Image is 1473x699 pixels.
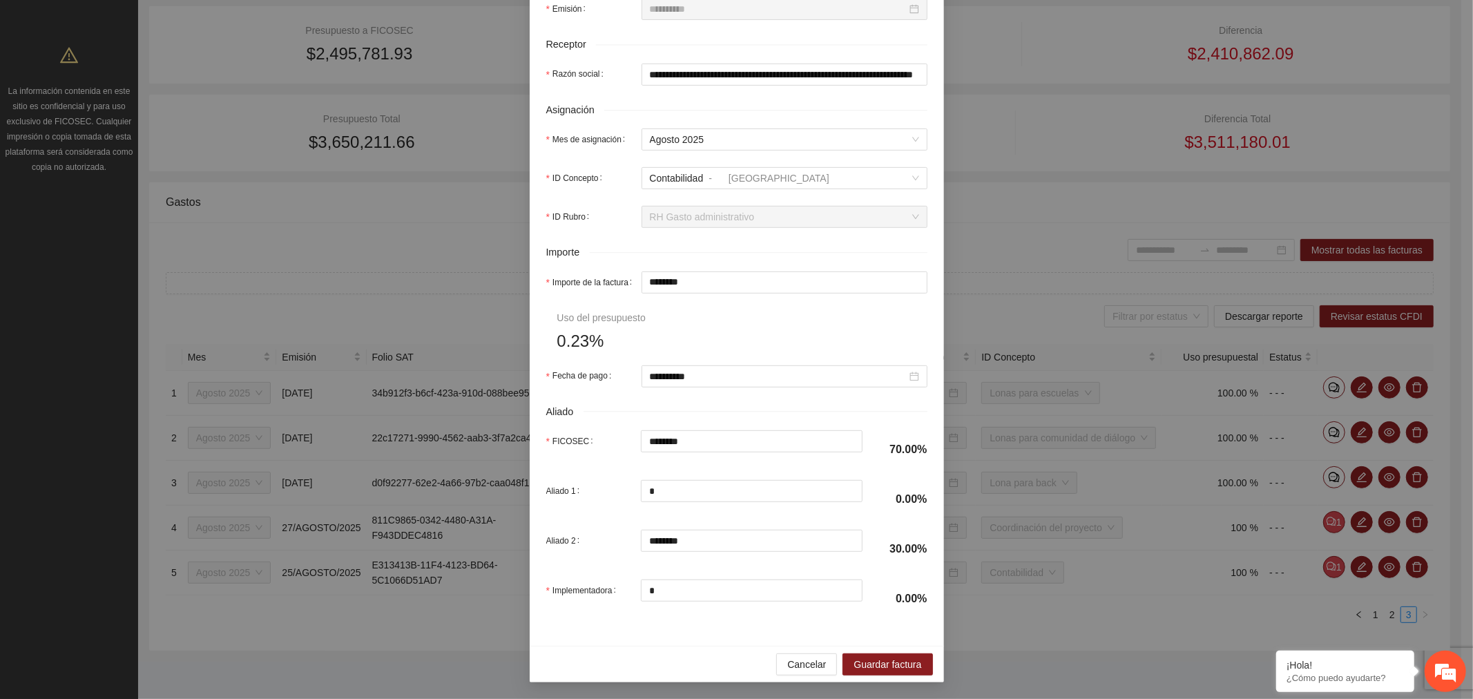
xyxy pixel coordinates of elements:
[546,480,586,502] label: Aliado 1:
[642,272,927,293] input: Importe de la factura:
[642,481,862,501] input: Aliado 1:
[546,102,605,118] span: Asignación
[843,653,932,676] button: Guardar factura
[546,64,610,86] label: Razón social:
[1287,673,1404,683] p: ¿Cómo puedo ayudarte?
[546,430,599,452] label: FICOSEC:
[650,1,907,17] input: Emisión:
[650,173,704,184] span: Contabilidad
[650,369,907,384] input: Fecha de pago:
[546,580,622,602] label: Implementadora:
[787,657,826,672] span: Cancelar
[650,129,919,150] span: Agosto 2025
[776,653,837,676] button: Cancelar
[80,184,191,324] span: Estamos en línea.
[546,245,590,260] span: Importe
[546,365,617,387] label: Fecha de pago:
[7,377,263,425] textarea: Escriba su mensaje y pulse “Intro”
[650,207,919,227] span: RH Gasto administrativo
[729,173,829,184] span: [GEOGRAPHIC_DATA]
[1287,660,1404,671] div: ¡Hola!
[72,70,232,88] div: Chatee con nosotros ahora
[854,657,921,672] span: Guardar factura
[642,431,862,452] input: FICOSEC:
[557,328,604,354] span: 0.23%
[227,7,260,40] div: Minimizar ventana de chat en vivo
[546,167,608,189] label: ID Concepto:
[879,591,927,606] h4: 0.00%
[879,442,927,457] h4: 70.00%
[879,492,927,507] h4: 0.00%
[642,64,927,86] input: Razón social:
[546,530,586,552] label: Aliado 2:
[546,37,597,52] span: Receptor
[546,271,638,294] label: Importe de la factura:
[642,580,862,601] input: Implementadora:
[546,128,631,151] label: Mes de asignación:
[642,530,862,551] input: Aliado 2:
[557,310,646,325] div: Uso del presupuesto
[546,404,584,420] span: Aliado
[879,542,927,557] h4: 30.00%
[546,206,595,228] label: ID Rubro:
[709,173,712,184] span: -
